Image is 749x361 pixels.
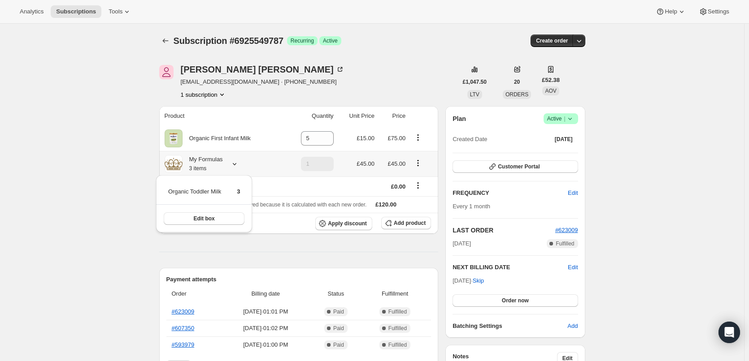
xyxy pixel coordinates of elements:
[453,135,487,144] span: Created Date
[103,5,137,18] button: Tools
[183,155,223,173] div: My Formulas
[531,34,573,47] button: Create order
[189,165,207,172] small: 3 items
[328,220,367,227] span: Apply discount
[708,8,729,15] span: Settings
[336,106,377,126] th: Unit Price
[556,240,574,247] span: Fulfilled
[555,226,578,235] button: #623009
[166,275,431,284] h2: Payment attempts
[165,202,367,208] span: Sales tax (if applicable) is not displayed because it is calculated with each new order.
[457,76,492,88] button: £1,047.50
[181,65,344,74] div: [PERSON_NAME] [PERSON_NAME]
[719,322,740,343] div: Open Intercom Messenger
[505,91,528,98] span: ORDERS
[165,129,183,147] img: product img
[453,263,568,272] h2: NEXT BILLING DATE
[285,106,336,126] th: Quantity
[545,88,556,94] span: AOV
[388,308,407,315] span: Fulfilled
[453,189,568,198] h2: FREQUENCY
[377,106,408,126] th: Price
[181,90,226,99] button: Product actions
[166,284,221,304] th: Order
[453,239,471,248] span: [DATE]
[174,36,283,46] span: Subscription #6925549787
[453,226,555,235] h2: LAST ORDER
[463,78,487,86] span: £1,047.50
[564,115,565,122] span: |
[568,263,578,272] button: Edit
[159,106,285,126] th: Product
[224,289,308,298] span: Billing date
[20,8,44,15] span: Analytics
[224,324,308,333] span: [DATE] · 01:02 PM
[555,227,578,233] a: #623009
[159,65,174,79] span: Jade Martin
[542,76,560,85] span: £52.38
[168,187,222,203] td: Organic Toddler Milk
[562,319,583,333] button: Add
[498,163,540,170] span: Customer Portal
[172,325,195,331] a: #607350
[357,160,374,167] span: £45.00
[470,91,479,98] span: LTV
[394,219,426,227] span: Add product
[473,276,484,285] span: Skip
[568,189,578,198] span: Edit
[453,203,490,210] span: Every 1 month
[333,308,344,315] span: Paid
[467,274,489,288] button: Skip
[224,307,308,316] span: [DATE] · 01:01 PM
[14,5,49,18] button: Analytics
[388,325,407,332] span: Fulfilled
[536,37,568,44] span: Create order
[547,114,575,123] span: Active
[502,297,529,304] span: Order now
[453,322,567,331] h6: Batching Settings
[333,325,344,332] span: Paid
[333,341,344,348] span: Paid
[453,114,466,123] h2: Plan
[453,277,484,284] span: [DATE] ·
[237,188,240,195] span: 3
[109,8,122,15] span: Tools
[181,77,344,86] span: [EMAIL_ADDRESS][DOMAIN_NAME] · [PHONE_NUMBER]
[56,8,96,15] span: Subscriptions
[313,289,359,298] span: Status
[172,308,195,315] a: #623009
[291,37,314,44] span: Recurring
[453,294,578,307] button: Order now
[193,215,214,222] span: Edit box
[411,180,425,190] button: Shipping actions
[172,341,195,348] a: #593979
[388,135,405,142] span: £75.00
[164,212,245,225] button: Edit box
[549,133,578,146] button: [DATE]
[388,341,407,348] span: Fulfilled
[364,289,426,298] span: Fulfillment
[315,217,372,230] button: Apply discount
[51,5,101,18] button: Subscriptions
[381,217,431,229] button: Add product
[388,160,405,167] span: £45.00
[411,133,425,142] button: Product actions
[562,186,583,200] button: Edit
[224,340,308,349] span: [DATE] · 01:00 PM
[159,34,172,47] button: Subscriptions
[391,183,406,190] span: £0.00
[650,5,691,18] button: Help
[567,322,578,331] span: Add
[323,37,338,44] span: Active
[453,160,578,173] button: Customer Portal
[514,78,520,86] span: 20
[183,134,251,143] div: Organic First Infant Milk
[357,135,374,142] span: £15.00
[509,76,525,88] button: 20
[555,136,573,143] span: [DATE]
[665,8,677,15] span: Help
[693,5,735,18] button: Settings
[375,201,396,208] span: £120.00
[411,158,425,168] button: Product actions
